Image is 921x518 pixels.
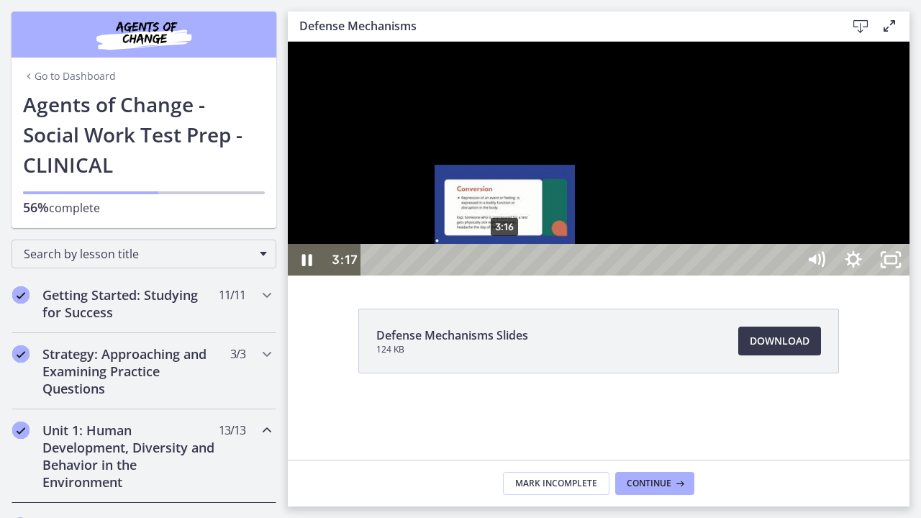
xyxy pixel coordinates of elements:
[12,422,30,439] i: Completed
[376,327,528,344] span: Defense Mechanisms Slides
[615,472,694,495] button: Continue
[58,17,230,52] img: Agents of Change
[584,202,622,234] button: Unfullscreen
[24,246,253,262] span: Search by lesson title
[42,286,218,321] h2: Getting Started: Studying for Success
[376,344,528,355] span: 124 KB
[515,478,597,489] span: Mark Incomplete
[547,202,584,234] button: Show settings menu
[738,327,821,355] a: Download
[503,472,609,495] button: Mark Incomplete
[219,422,245,439] span: 13 / 13
[288,42,909,276] iframe: Video Lesson
[42,345,218,397] h2: Strategy: Approaching and Examining Practice Questions
[299,17,823,35] h3: Defense Mechanisms
[627,478,671,489] span: Continue
[23,69,116,83] a: Go to Dashboard
[23,199,265,217] p: complete
[12,240,276,268] div: Search by lesson title
[23,89,265,180] h1: Agents of Change - Social Work Test Prep - CLINICAL
[219,286,245,304] span: 11 / 11
[12,286,30,304] i: Completed
[750,332,809,350] span: Download
[23,199,49,216] span: 56%
[42,422,218,491] h2: Unit 1: Human Development, Diversity and Behavior in the Environment
[230,345,245,363] span: 3 / 3
[12,345,30,363] i: Completed
[509,202,547,234] button: Mute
